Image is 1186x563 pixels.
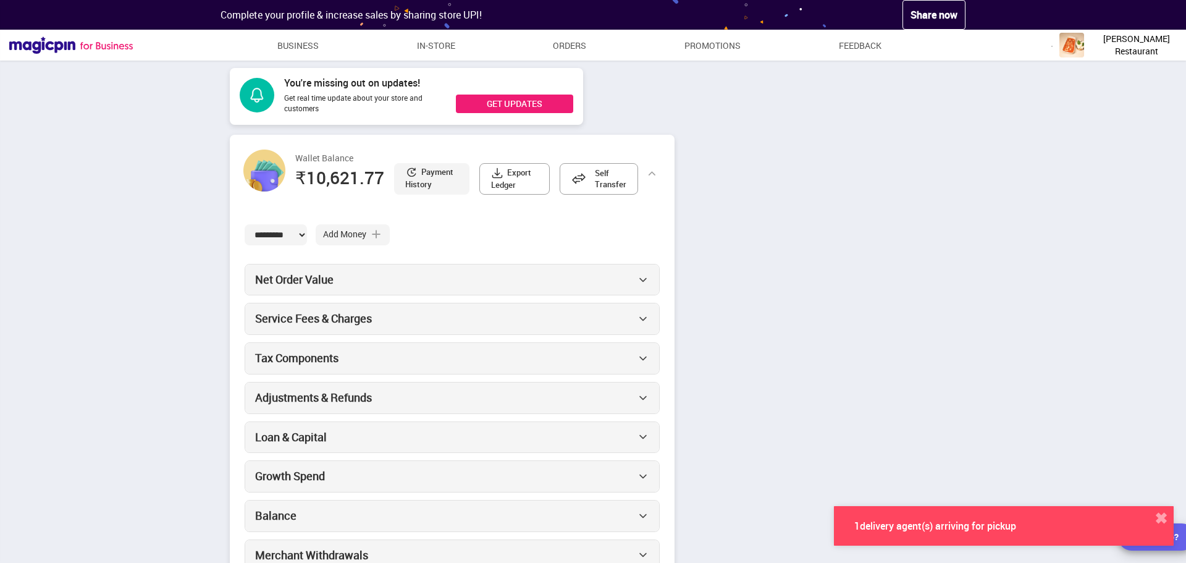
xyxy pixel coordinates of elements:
[684,35,741,57] a: Promotions
[284,93,453,114] div: Get real time update about your store and customers
[284,78,573,89] h3: You're missing out on updates!
[1148,506,1174,531] button: close
[277,35,319,57] a: Business
[491,167,531,191] span: Export Ledger
[255,311,372,326] span: Service Fees & Charges
[255,430,327,444] span: Loan & Capital
[405,166,418,179] img: PaymentWalletImg.718e4ae7.svg
[911,8,957,22] span: Share now
[323,228,366,240] span: Add Money
[255,548,368,562] span: Merchant Withdrawals
[255,508,296,523] span: Balance
[255,350,339,365] span: Tax Components
[417,35,455,57] a: In-store
[637,549,649,561] img: 111iD5ITii-WUtz-5qVaL4oX_Pgj_7mMWLg81awZX-s1GZ54Wv9665-8SB_q3UfG3FhgE1tJsDvq_2EKazeRzL4wCZsbdVJFS...
[221,8,482,22] span: Complete your profile & increase sales by sharing store UPI!
[9,36,133,54] img: Magicpin
[637,392,649,404] img: 111iD5ITii-WUtz-5qVaL4oX_Pgj_7mMWLg81awZX-s1GZ54Wv9665-8SB_q3UfG3FhgE1tJsDvq_2EKazeRzL4wCZsbdVJFS...
[255,390,372,405] span: Adjustments & Refunds
[243,150,285,192] img: NewWalletSign.12ec2827.png
[1059,33,1084,57] img: logo
[637,352,649,365] img: 111iD5ITii-WUtz-5qVaL4oX_Pgj_7mMWLg81awZX-s1GZ54Wv9665-8SB_q3UfG3FhgE1tJsDvq_2EKazeRzL4wCZsbdVJFS...
[370,228,382,240] img: AddMoneySign.4beff4a4.svg
[240,78,274,112] img: push-notification-bell.443123b6.svg
[553,35,586,57] a: Orders
[491,167,503,179] img: DownloadLedgerWalletImg.541edca7.svg
[405,166,453,190] span: Payment History
[595,167,626,190] span: Self Transfer
[824,520,1047,532] div: 1 delivery agent(s) arriving for pickup
[295,152,384,164] div: Wallet Balance
[637,470,649,483] img: 111iD5ITii-WUtz-5qVaL4oX_Pgj_7mMWLg81awZX-s1GZ54Wv9665-8SB_q3UfG3FhgE1tJsDvq_2EKazeRzL4wCZsbdVJFS...
[255,272,334,287] span: Net Order Value
[637,431,649,443] img: 111iD5ITii-WUtz-5qVaL4oX_Pgj_7mMWLg81awZX-s1GZ54Wv9665-8SB_q3UfG3FhgE1tJsDvq_2EKazeRzL4wCZsbdVJFS...
[456,95,573,113] button: GET UPDATES
[637,274,649,286] img: 111iD5ITii-WUtz-5qVaL4oX_Pgj_7mMWLg81awZX-s1GZ54Wv9665-8SB_q3UfG3FhgE1tJsDvq_2EKazeRzL4wCZsbdVJFS...
[295,165,384,190] div: ₹10,621.77
[255,468,325,483] span: Growth Spend
[1090,33,1183,57] span: [PERSON_NAME] Restaurant
[839,35,881,57] a: Feedback
[637,313,649,325] img: 111iD5ITii-WUtz-5qVaL4oX_Pgj_7mMWLg81awZX-s1GZ54Wv9665-8SB_q3UfG3FhgE1tJsDvq_2EKazeRzL4wCZsbdVJFS...
[637,510,649,522] img: 111iD5ITii-WUtz-5qVaL4oX_Pgj_7mMWLg81awZX-s1GZ54Wv9665-8SB_q3UfG3FhgE1tJsDvq_2EKazeRzL4wCZsbdVJFS...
